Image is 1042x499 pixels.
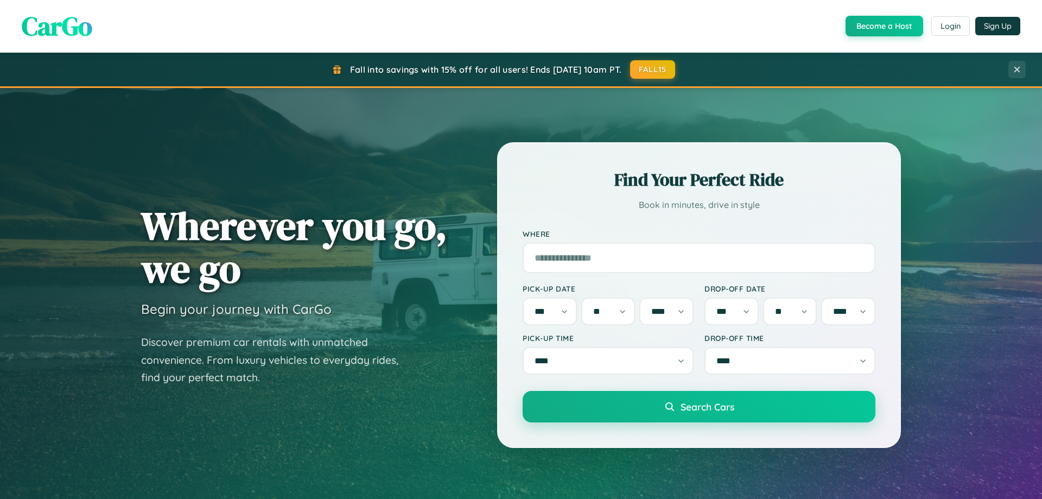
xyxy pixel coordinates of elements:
button: Search Cars [523,391,875,422]
span: Fall into savings with 15% off for all users! Ends [DATE] 10am PT. [350,64,622,75]
label: Pick-up Time [523,333,694,343]
label: Drop-off Date [704,284,875,293]
span: Search Cars [681,401,734,413]
h2: Find Your Perfect Ride [523,168,875,192]
label: Where [523,229,875,238]
h3: Begin your journey with CarGo [141,301,332,317]
label: Drop-off Time [704,333,875,343]
button: Login [931,16,970,36]
button: FALL15 [630,60,676,79]
button: Sign Up [975,17,1020,35]
p: Book in minutes, drive in style [523,197,875,213]
p: Discover premium car rentals with unmatched convenience. From luxury vehicles to everyday rides, ... [141,333,412,387]
button: Become a Host [846,16,923,36]
label: Pick-up Date [523,284,694,293]
h1: Wherever you go, we go [141,204,447,290]
span: CarGo [22,8,92,44]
